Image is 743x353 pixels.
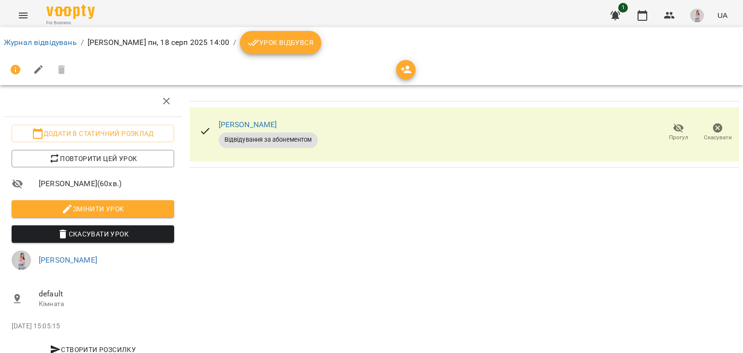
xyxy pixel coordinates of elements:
[704,133,732,142] span: Скасувати
[12,150,174,167] button: Повторити цей урок
[659,119,698,146] button: Прогул
[12,200,174,218] button: Змінити урок
[12,125,174,142] button: Додати в статичний розклад
[618,3,628,13] span: 1
[233,37,236,48] li: /
[12,225,174,243] button: Скасувати Урок
[19,128,166,139] span: Додати в статичний розклад
[713,6,731,24] button: UA
[46,20,95,26] span: For Business
[19,153,166,164] span: Повторити цей урок
[248,37,313,48] span: Урок відбувся
[219,120,277,129] a: [PERSON_NAME]
[88,37,229,48] p: [PERSON_NAME] пн, 18 серп 2025 14:00
[690,9,704,22] img: 5a3acf09a0f7ca778c7c1822df7761ae.png
[19,228,166,240] span: Скасувати Урок
[39,288,174,300] span: default
[39,178,174,190] span: [PERSON_NAME] ( 60 хв. )
[698,119,737,146] button: Скасувати
[46,5,95,19] img: Voopty Logo
[240,31,321,54] button: Урок відбувся
[717,10,728,20] span: UA
[81,37,84,48] li: /
[12,322,174,331] p: [DATE] 15:05:15
[219,135,318,144] span: Відвідування за абонементом
[4,31,739,54] nav: breadcrumb
[669,133,688,142] span: Прогул
[39,255,97,265] a: [PERSON_NAME]
[4,38,77,47] a: Журнал відвідувань
[12,4,35,27] button: Menu
[19,203,166,215] span: Змінити урок
[39,299,174,309] p: Кімната
[12,250,31,270] img: 5a3acf09a0f7ca778c7c1822df7761ae.png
